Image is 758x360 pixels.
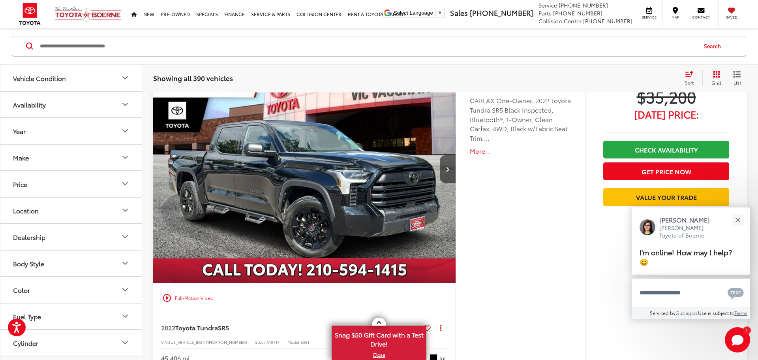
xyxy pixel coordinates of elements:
div: Vehicle Condition [13,74,66,82]
span: Map [666,15,684,20]
img: Vic Vaughan Toyota of Boerne [54,6,122,22]
div: Vehicle Condition [120,74,130,83]
span: List [733,79,741,86]
svg: Text [728,287,744,300]
a: Gubagoo. [675,309,698,316]
span: ▼ [437,10,443,16]
span: VIN: [161,339,169,345]
button: Grid View [702,70,727,86]
button: Select sort value [681,70,702,86]
div: Make [13,154,29,161]
button: Get Price Now [603,162,729,180]
button: Search [696,36,732,56]
span: [PHONE_NUMBER] [583,17,632,25]
button: Body StyleBody Style [0,251,143,276]
div: CARFAX One-Owner. 2022 Toyota Tundra SR5 Black Inspected, Bluetooth®, 1-Owner, Clean Carfax, 4WD,... [470,96,571,143]
button: Next image [440,155,456,183]
span: Snag $50 Gift Card with a Test Drive! [332,326,426,351]
span: Serviced by [650,309,675,316]
img: 2022 Toyota Tundra SR5 [153,56,456,284]
span: Sort [685,79,694,86]
span: Grid [711,79,721,86]
a: Check Availability [603,141,729,158]
div: Cylinder [120,338,130,348]
span: A10717 [266,339,280,345]
span: Toyota Tundra [175,323,218,332]
a: Terms [734,309,747,316]
a: 2022 Toyota Tundra SR52022 Toyota Tundra SR52022 Toyota Tundra SR52022 Toyota Tundra SR5 [153,56,456,283]
span: Saved [723,15,740,20]
button: Vehicle ConditionVehicle Condition [0,65,143,91]
span: [DATE] Price: [603,110,729,118]
span: Collision Center [538,17,582,25]
a: 2022Toyota TundraSR5 [161,323,420,332]
button: Chat with SMS [725,284,746,302]
span: [PHONE_NUMBER] [553,9,602,17]
button: DealershipDealership [0,224,143,250]
span: [PHONE_NUMBER] [559,1,608,9]
div: Availability [13,101,46,108]
span: Select Language [394,10,433,16]
button: Actions [434,321,448,335]
input: Search by Make, Model, or Keyword [39,37,696,56]
div: Price [13,180,27,188]
button: PricePrice [0,171,143,197]
span: Contact [692,15,710,20]
button: ColorColor [0,277,143,303]
span: dropdown dots [440,324,441,331]
span: [US_VEHICLE_IDENTIFICATION_NUMBER] [169,339,247,345]
button: AvailabilityAvailability [0,92,143,117]
button: YearYear [0,118,143,144]
span: 1 [746,328,748,332]
span: I'm online! How may I help? 😀 [640,247,732,267]
button: MakeMake [0,145,143,170]
a: Select Language​ [394,10,443,16]
span: Sales [450,8,468,18]
div: Dealership [13,233,45,241]
div: Dealership [120,232,130,242]
span: 8361 [300,339,309,345]
span: Showing all 390 vehicles [153,73,233,83]
div: Cylinder [13,339,38,347]
button: CylinderCylinder [0,330,143,356]
div: Color [120,285,130,295]
span: Parts [538,9,552,17]
button: Fuel TypeFuel Type [0,303,143,329]
span: Service [640,15,658,20]
span: SR5 [218,323,229,332]
span: Service [538,1,557,9]
span: 2022 [161,323,175,332]
div: Availability [120,100,130,109]
div: Body Style [13,260,44,267]
div: Close[PERSON_NAME][PERSON_NAME] Toyota of BoerneI'm online! How may I help? 😀Type your messageCha... [632,207,750,319]
div: Year [120,126,130,136]
div: Location [13,207,39,214]
span: Model: [287,339,300,345]
button: Toggle Chat Window [725,327,750,352]
button: List View [727,70,747,86]
div: Price [120,179,130,189]
span: Use is subject to [698,309,734,316]
textarea: Type your message [632,279,750,307]
button: More... [470,147,571,156]
div: Fuel Type [13,313,41,320]
p: [PERSON_NAME] [659,215,718,224]
div: 2022 Toyota Tundra SR5 0 [153,56,456,283]
svg: Start Chat [725,327,750,352]
p: [PERSON_NAME] Toyota of Boerne [659,224,718,239]
a: Value Your Trade [603,188,729,206]
span: $35,200 [603,87,729,106]
div: Year [13,127,26,135]
span: [PHONE_NUMBER] [470,8,533,18]
button: LocationLocation [0,198,143,223]
div: Make [120,153,130,162]
div: Color [13,286,30,294]
div: Fuel Type [120,312,130,321]
button: Close [729,211,746,228]
div: Body Style [120,259,130,268]
div: Location [120,206,130,215]
span: Stock: [255,339,266,345]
